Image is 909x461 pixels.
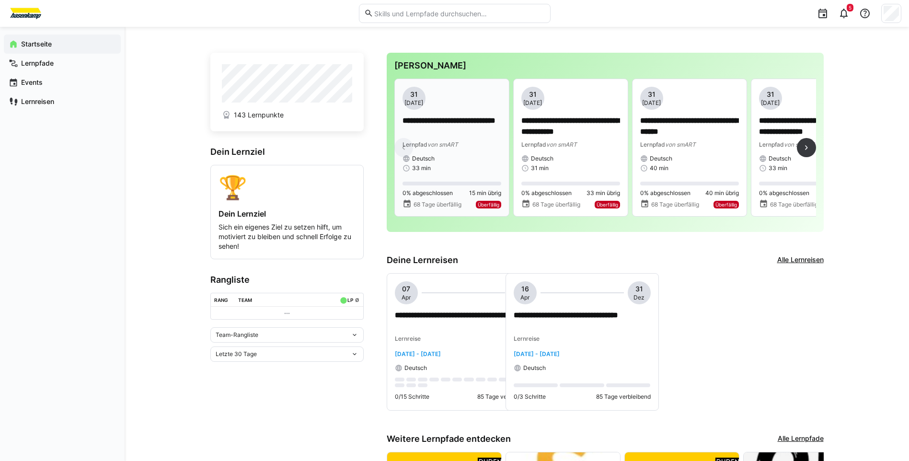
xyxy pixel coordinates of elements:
[395,350,441,357] span: [DATE] - [DATE]
[769,164,787,172] span: 33 min
[761,99,780,107] span: [DATE]
[214,297,228,303] div: Rang
[514,393,546,401] p: 0/3 Schritte
[234,110,284,120] span: 143 Lernpunkte
[520,294,529,301] span: Apr
[395,335,421,342] span: Lernreise
[477,393,532,401] p: 85 Tage verbleibend
[514,335,540,342] span: Lernreise
[402,284,410,294] span: 07
[219,173,356,201] div: 🏆
[216,331,258,339] span: Team-Rangliste
[597,202,618,207] span: Überfällig
[410,90,418,99] span: 31
[642,99,661,107] span: [DATE]
[216,350,257,358] span: Letzte 30 Tage
[767,90,774,99] span: 31
[427,141,458,148] span: von smART
[514,350,560,357] span: [DATE] - [DATE]
[387,255,458,265] h3: Deine Lernreisen
[395,393,429,401] p: 0/15 Schritte
[849,5,851,11] span: 5
[404,99,423,107] span: [DATE]
[705,189,739,197] span: 40 min übrig
[770,201,818,208] span: 68 Tage überfällig
[777,255,824,265] a: Alle Lernreisen
[531,164,549,172] span: 31 min
[715,202,737,207] span: Überfällig
[784,141,815,148] span: von smART
[404,364,427,372] span: Deutsch
[347,297,353,303] div: LP
[665,141,696,148] span: von smART
[478,202,499,207] span: Überfällig
[521,189,572,197] span: 0% abgeschlossen
[531,155,553,162] span: Deutsch
[521,284,529,294] span: 16
[546,141,577,148] span: von smART
[650,164,668,172] span: 40 min
[387,434,511,444] h3: Weitere Lernpfade entdecken
[532,201,580,208] span: 68 Tage überfällig
[635,284,643,294] span: 31
[210,147,364,157] h3: Dein Lernziel
[596,393,651,401] p: 85 Tage verbleibend
[529,90,537,99] span: 31
[469,189,501,197] span: 15 min übrig
[769,155,791,162] span: Deutsch
[238,297,252,303] div: Team
[355,295,359,303] a: ø
[373,9,545,18] input: Skills und Lernpfade durchsuchen…
[640,189,690,197] span: 0% abgeschlossen
[403,141,427,148] span: Lernpfad
[523,99,542,107] span: [DATE]
[778,434,824,444] a: Alle Lernpfade
[640,141,665,148] span: Lernpfad
[759,141,784,148] span: Lernpfad
[219,209,356,219] h4: Dein Lernziel
[633,294,644,301] span: Dez
[648,90,656,99] span: 31
[394,60,816,71] h3: [PERSON_NAME]
[414,201,461,208] span: 68 Tage überfällig
[219,222,356,251] p: Sich ein eigenes Ziel zu setzen hilft, um motiviert zu bleiben und schnell Erfolge zu sehen!
[523,364,546,372] span: Deutsch
[210,275,364,285] h3: Rangliste
[650,155,672,162] span: Deutsch
[587,189,620,197] span: 33 min übrig
[412,155,435,162] span: Deutsch
[403,189,453,197] span: 0% abgeschlossen
[651,201,699,208] span: 68 Tage überfällig
[521,141,546,148] span: Lernpfad
[759,189,809,197] span: 0% abgeschlossen
[402,294,411,301] span: Apr
[412,164,431,172] span: 33 min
